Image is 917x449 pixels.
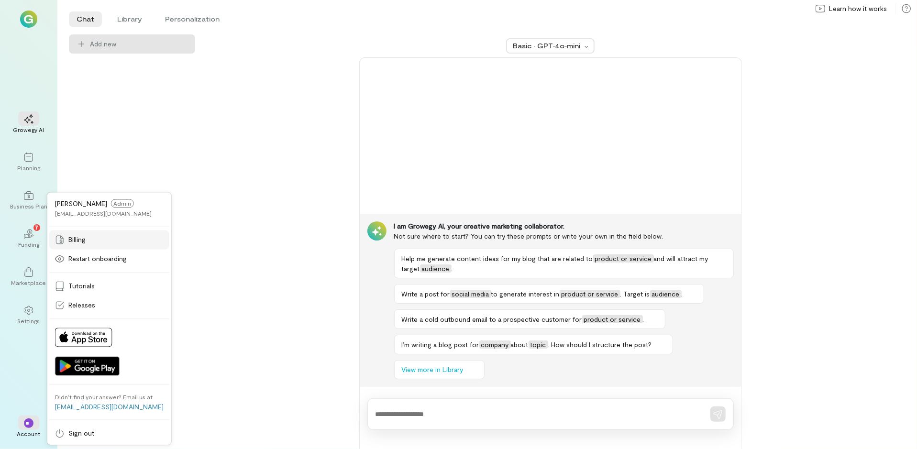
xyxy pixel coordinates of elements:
span: . Target is [620,290,650,298]
a: Funding [11,221,46,256]
a: Settings [11,298,46,332]
span: topic [529,340,548,349]
span: audience [650,290,682,298]
img: Download on App Store [55,328,112,347]
a: Releases [49,296,169,315]
span: social media [450,290,491,298]
div: Basic · GPT‑4o‑mini [513,41,582,51]
span: Billing [68,235,86,244]
a: Restart onboarding [49,249,169,268]
div: I am Growegy AI, your creative marketing collaborator. [394,221,734,231]
span: . [643,315,644,323]
span: [PERSON_NAME] [55,199,107,208]
div: Marketplace [11,279,46,286]
span: . How should I structure the post? [548,340,652,349]
span: product or service [560,290,620,298]
div: Account [17,430,41,438]
span: Admin [111,199,134,208]
a: Marketplace [11,260,46,294]
span: . [452,264,453,273]
span: Add new [90,39,116,49]
a: Tutorials [49,276,169,296]
button: View more in Library [394,360,485,379]
span: I’m writing a blog post for [402,340,479,349]
li: Personalization [157,11,227,27]
a: Sign out [49,424,169,443]
span: View more in Library [402,365,464,374]
span: company [479,340,511,349]
span: audience [420,264,452,273]
span: to generate interest in [491,290,560,298]
span: Write a post for [402,290,450,298]
img: Get it on Google Play [55,356,120,375]
div: Planning [17,164,40,172]
span: Help me generate content ideas for my blog that are related to [402,254,593,263]
span: 7 [35,223,39,231]
div: [EMAIL_ADDRESS][DOMAIN_NAME] [55,209,152,217]
span: Sign out [68,428,94,438]
span: . [682,290,683,298]
span: product or service [593,254,654,263]
span: and will attract my target [402,254,708,273]
button: Help me generate content ideas for my blog that are related toproduct or serviceand will attract ... [394,249,734,278]
li: Chat [69,11,102,27]
a: [EMAIL_ADDRESS][DOMAIN_NAME] [55,403,164,411]
button: Write a cold outbound email to a prospective customer forproduct or service. [394,309,665,329]
button: I’m writing a blog post forcompanyabouttopic. How should I structure the post? [394,335,673,354]
div: Growegy AI [13,126,44,133]
div: Settings [18,317,40,325]
span: Releases [68,300,95,310]
a: Planning [11,145,46,179]
div: Didn’t find your answer? Email us at [55,393,153,401]
div: Business Plan [10,202,47,210]
span: Restart onboarding [68,254,127,263]
span: Learn how it works [829,4,887,13]
span: product or service [582,315,643,323]
a: Business Plan [11,183,46,218]
span: about [511,340,529,349]
li: Library [110,11,150,27]
div: Funding [18,241,39,248]
a: Billing [49,230,169,249]
button: Write a post forsocial mediato generate interest inproduct or service. Target isaudience. [394,284,704,304]
span: Tutorials [68,281,95,291]
a: Growegy AI [11,107,46,141]
span: Write a cold outbound email to a prospective customer for [402,315,582,323]
div: Not sure where to start? You can try these prompts or write your own in the field below. [394,231,734,241]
